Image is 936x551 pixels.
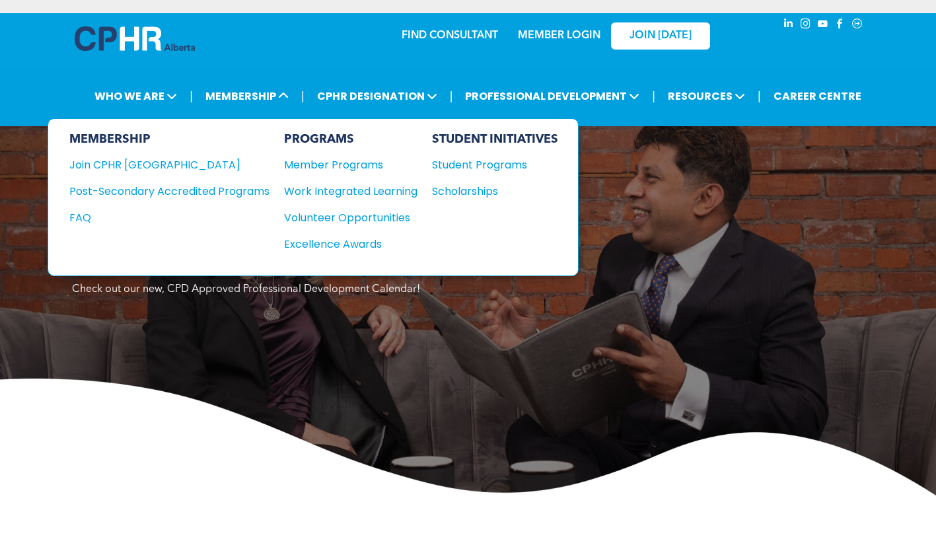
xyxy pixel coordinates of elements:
span: JOIN [DATE] [630,30,692,42]
a: Work Integrated Learning [284,183,417,200]
span: RESOURCES [664,84,749,108]
li: | [450,83,453,110]
a: MEMBER LOGIN [518,30,600,41]
span: CPHR DESIGNATION [313,84,441,108]
div: FAQ [69,209,250,226]
a: Join CPHR [GEOGRAPHIC_DATA] [69,157,270,173]
a: Post-Secondary Accredited Programs [69,183,270,200]
a: Member Programs [284,157,417,173]
div: Post-Secondary Accredited Programs [69,183,250,200]
a: youtube [816,17,830,34]
li: | [652,83,655,110]
div: Join CPHR [GEOGRAPHIC_DATA] [69,157,250,173]
a: JOIN [DATE] [611,22,710,50]
div: STUDENT INITIATIVES [432,132,558,147]
li: | [301,83,305,110]
a: facebook [833,17,847,34]
div: Student Programs [432,157,546,173]
div: Work Integrated Learning [284,183,404,200]
a: FIND CONSULTANT [402,30,498,41]
a: Scholarships [432,183,558,200]
div: Excellence Awards [284,236,404,252]
span: MEMBERSHIP [201,84,293,108]
a: Student Programs [432,157,558,173]
div: MEMBERSHIP [69,132,270,147]
img: A blue and white logo for cp alberta [75,26,195,51]
a: Volunteer Opportunities [284,209,417,226]
a: Excellence Awards [284,236,417,252]
a: linkedin [781,17,796,34]
a: Social network [850,17,865,34]
div: PROGRAMS [284,132,417,147]
span: PROFESSIONAL DEVELOPMENT [461,84,643,108]
div: Scholarships [432,183,546,200]
li: | [758,83,761,110]
div: Volunteer Opportunities [284,209,404,226]
a: FAQ [69,209,270,226]
li: | [190,83,193,110]
div: Member Programs [284,157,404,173]
span: WHO WE ARE [90,84,181,108]
a: CAREER CENTRE [770,84,865,108]
span: Check out our new, CPD Approved Professional Development Calendar! [72,284,420,295]
a: instagram [799,17,813,34]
